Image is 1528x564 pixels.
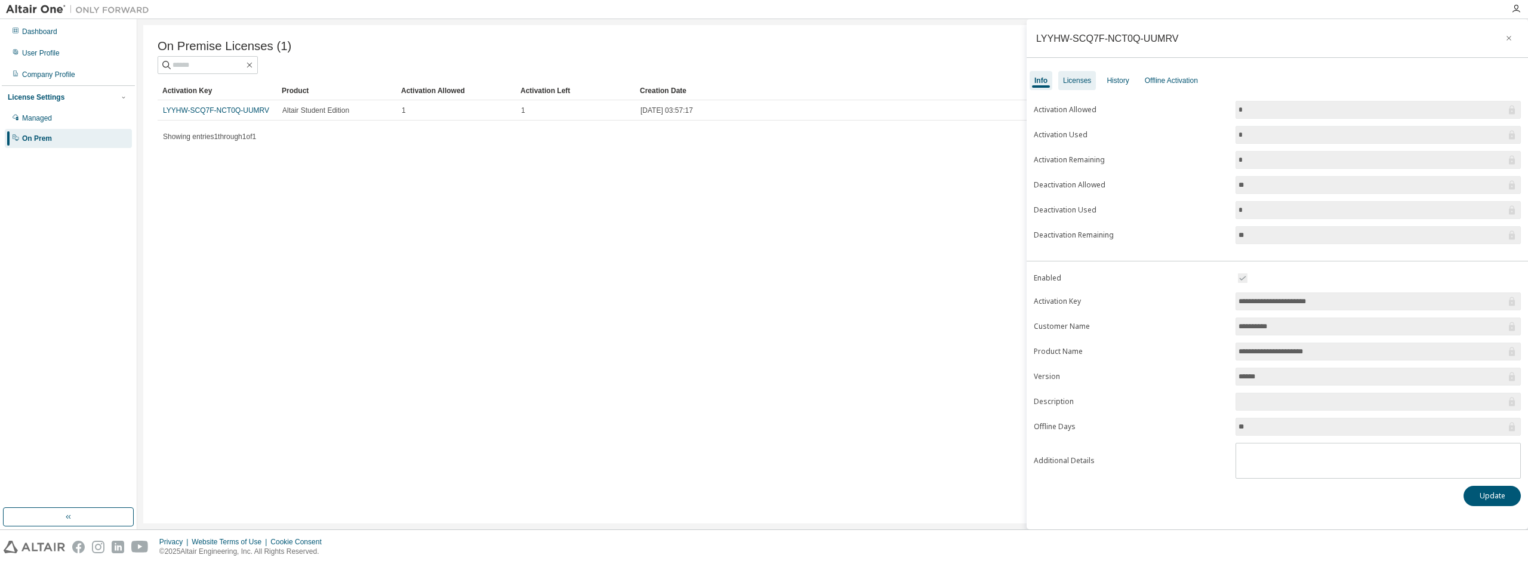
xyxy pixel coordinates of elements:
[640,81,1455,100] div: Creation Date
[1034,347,1228,356] label: Product Name
[1034,180,1228,190] label: Deactivation Allowed
[1034,397,1228,406] label: Description
[72,541,85,553] img: facebook.svg
[402,106,406,115] span: 1
[401,81,511,100] div: Activation Allowed
[92,541,104,553] img: instagram.svg
[163,132,256,141] span: Showing entries 1 through 1 of 1
[1034,297,1228,306] label: Activation Key
[1034,372,1228,381] label: Version
[282,81,392,100] div: Product
[1464,486,1521,506] button: Update
[1034,155,1228,165] label: Activation Remaining
[1034,76,1048,85] div: Info
[282,106,349,115] span: Altair Student Edition
[22,27,57,36] div: Dashboard
[158,39,291,53] span: On Premise Licenses (1)
[1034,322,1228,331] label: Customer Name
[22,70,75,79] div: Company Profile
[131,541,149,553] img: youtube.svg
[1107,76,1129,85] div: History
[1034,230,1228,240] label: Deactivation Remaining
[6,4,155,16] img: Altair One
[22,134,52,143] div: On Prem
[1034,105,1228,115] label: Activation Allowed
[270,537,328,547] div: Cookie Consent
[22,113,52,123] div: Managed
[192,537,270,547] div: Website Terms of Use
[22,48,60,58] div: User Profile
[163,106,269,115] a: LYYHW-SCQ7F-NCT0Q-UUMRV
[1034,456,1228,466] label: Additional Details
[4,541,65,553] img: altair_logo.svg
[1034,130,1228,140] label: Activation Used
[1034,422,1228,432] label: Offline Days
[159,537,192,547] div: Privacy
[521,106,525,115] span: 1
[520,81,630,100] div: Activation Left
[162,81,272,100] div: Activation Key
[640,106,693,115] span: [DATE] 03:57:17
[1034,273,1228,283] label: Enabled
[1145,76,1198,85] div: Offline Activation
[159,547,329,557] p: © 2025 Altair Engineering, Inc. All Rights Reserved.
[1063,76,1091,85] div: Licenses
[8,93,64,102] div: License Settings
[1034,205,1228,215] label: Deactivation Used
[1036,33,1179,43] div: LYYHW-SCQ7F-NCT0Q-UUMRV
[112,541,124,553] img: linkedin.svg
